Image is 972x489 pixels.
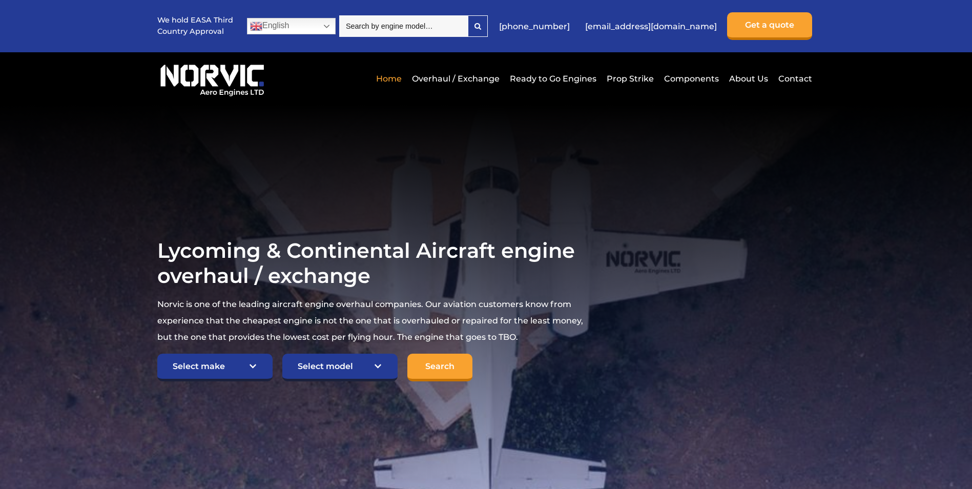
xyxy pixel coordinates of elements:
a: [PHONE_NUMBER] [494,14,575,39]
img: en [250,20,262,32]
a: Prop Strike [604,66,656,91]
a: Get a quote [727,12,812,40]
img: Norvic Aero Engines logo [157,60,267,97]
a: Overhaul / Exchange [409,66,502,91]
a: [EMAIL_ADDRESS][DOMAIN_NAME] [580,14,722,39]
input: Search [407,354,472,381]
p: Norvic is one of the leading aircraft engine overhaul companies. Our aviation customers know from... [157,296,585,345]
a: Contact [776,66,812,91]
h1: Lycoming & Continental Aircraft engine overhaul / exchange [157,238,585,288]
a: Home [374,66,404,91]
a: About Us [727,66,771,91]
p: We hold EASA Third Country Approval [157,15,234,37]
a: English [247,18,336,34]
a: Components [661,66,721,91]
input: Search by engine model… [339,15,468,37]
a: Ready to Go Engines [507,66,599,91]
